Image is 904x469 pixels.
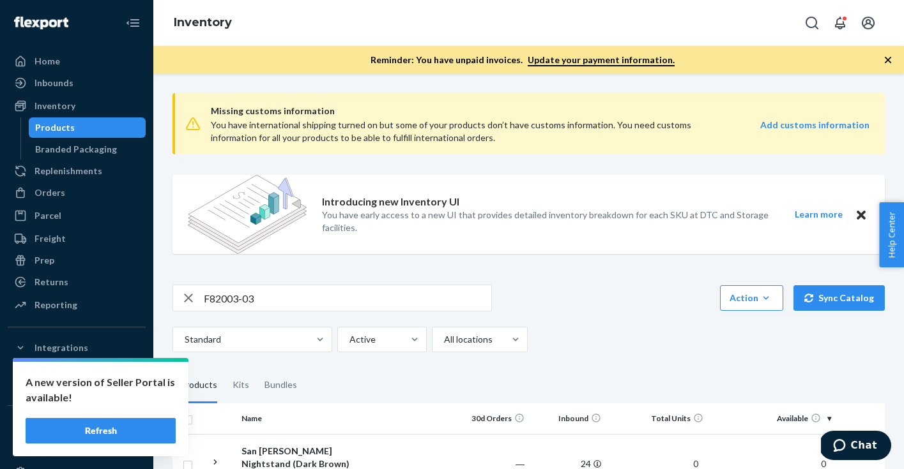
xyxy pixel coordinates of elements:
div: You have international shipping turned on but some of your products don’t have customs informatio... [211,119,738,144]
a: Returns [8,272,146,292]
div: Freight [34,232,66,245]
div: Inbounds [34,77,73,89]
button: Learn more [786,207,850,223]
button: Help Center [879,202,904,267]
div: Products [35,121,75,134]
a: Orders [8,182,146,203]
img: new-reports-banner-icon.82668bd98b6a51aee86340f2a7b77ae3.png [188,175,307,254]
div: Inventory [34,100,75,112]
a: Add Fast Tag [8,442,146,457]
th: Available [709,403,836,434]
div: Reporting [34,299,77,311]
a: Home [8,51,146,71]
a: Inventory [174,15,232,29]
span: Missing customs information [211,103,870,119]
button: Refresh [26,418,176,443]
div: Action [730,292,774,304]
th: Inbound [530,403,606,434]
div: Parcel [34,209,61,222]
a: Branded Packaging [29,139,146,160]
a: Parcel [8,205,146,226]
input: All locations [443,333,444,346]
a: Inventory [8,96,146,116]
a: Add Integration [8,385,146,400]
a: Products [29,117,146,138]
button: Fast Tags [8,416,146,436]
div: Home [34,55,60,68]
ol: breadcrumbs [164,4,242,41]
input: Active [348,333,349,346]
th: Name [236,403,380,434]
div: Returns [34,276,68,288]
input: Search inventory by name or sku [204,285,491,311]
a: Replenishments [8,161,146,181]
iframe: Opens a widget where you can chat to one of our agents [821,431,891,463]
input: Standard [183,333,185,346]
button: Close Navigation [120,10,146,36]
button: Open notifications [827,10,853,36]
a: Inbounds [8,73,146,93]
img: Flexport logo [14,17,68,29]
div: Products [180,368,217,403]
button: Integrations [8,338,146,358]
button: Action [720,285,783,311]
th: 30d Orders [453,403,530,434]
strong: Add customs information [760,119,870,130]
div: Prep [34,254,54,267]
p: You have early access to a new UI that provides detailed inventory breakdown for each SKU at DTC ... [322,209,771,234]
p: A new version of Seller Portal is available! [26,375,176,405]
a: Update your payment information. [528,54,675,66]
a: Add customs information [760,119,870,144]
a: Freight [8,228,146,249]
a: Reporting [8,295,146,315]
button: Open Search Box [799,10,825,36]
div: Bundles [264,368,297,403]
div: Replenishments [34,165,102,177]
p: Reminder: You have unpaid invoices. [371,54,675,66]
button: Close [853,207,870,223]
button: Open account menu [855,10,881,36]
span: 0 [816,458,831,469]
div: Branded Packaging [35,143,117,156]
span: 0 [688,458,703,469]
th: Total Units [606,403,709,434]
a: Prep [8,250,146,271]
a: Shopify [8,359,146,380]
div: Orders [34,186,65,199]
div: Kits [233,368,249,403]
button: Sync Catalog [793,285,885,311]
p: Introducing new Inventory UI [322,195,459,209]
div: Integrations [34,341,88,354]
